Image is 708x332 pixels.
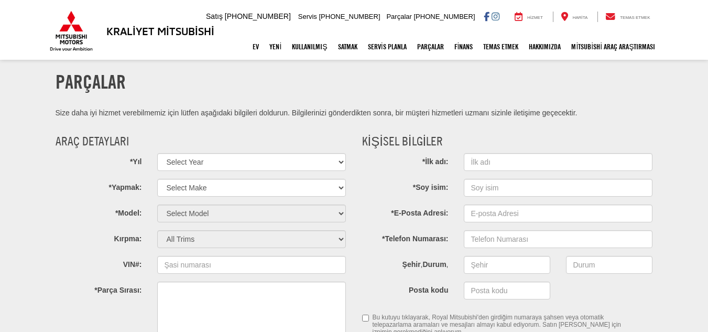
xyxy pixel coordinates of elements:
[422,157,449,166] font: *İlk adı:
[413,183,449,191] font: *Soy isim:
[338,42,357,51] font: Satmak
[571,42,655,51] font: Mitsubishi Araç Araştırması
[108,183,141,191] font: *Yapmak:
[409,286,448,294] font: Posta kodu
[620,15,650,20] font: Temas etmek
[382,234,449,243] font: *Telefon Numarası:
[106,25,214,37] font: Kraliyet Mitsubishi
[527,15,543,20] font: Hizmet
[566,256,652,274] input: Durum
[412,34,449,60] a: Parçalar: Yeni bir sekmede açılır
[446,260,449,269] font: ,
[483,42,518,51] font: Temas etmek
[56,70,126,93] font: Parçalar
[253,42,259,51] font: Ev
[247,34,264,60] a: Ev
[464,282,550,299] input: Posta kodu
[333,34,363,60] a: Satmak
[529,42,561,51] font: Hakkımızda
[391,209,448,217] font: *E-Posta Adresi:
[507,12,551,22] a: Hizmet
[484,12,489,20] a: Facebook: Facebook sayfamızı ziyaret etmek için tıklayın
[298,13,317,20] font: Servis
[362,134,443,148] font: Kişisel Bilgiler
[464,153,652,171] input: İlk adı
[94,286,141,294] font: *Parça Sırası:
[464,179,652,197] input: Soy isim
[553,12,596,22] a: Harita
[123,260,142,269] font: VIN#:
[115,209,142,217] font: *Model:
[524,34,566,60] a: Hakkımızda
[157,256,346,274] input: Şasi numarası
[422,260,446,269] font: Durum
[449,34,478,60] a: Finans
[454,42,473,51] font: Finans
[56,134,129,148] font: Araç Detayları
[362,311,369,325] input: Bu kutuyu tıklayarak, Royal Mitsubishi'den girdiğim numaraya şahsen veya otomatik telepazarlama a...
[402,260,421,269] font: Şehir
[464,205,652,222] input: E-posta Adresi
[597,12,658,22] a: Temas etmek
[292,42,327,51] font: Kullanılmış
[264,34,287,60] a: Yeni
[421,260,423,269] font: ,
[319,13,380,20] font: [PHONE_NUMBER]
[386,13,411,20] font: Parçalar
[464,230,652,248] input: Telefon Numarası
[56,109,578,117] font: Size daha iyi hizmet verebilmemiz için lütfen aşağıdaki bilgileri doldurun. Bilgilerinizi gönderd...
[269,42,281,51] font: Yeni
[114,234,142,243] font: Kırpma:
[464,256,550,274] input: Şehir
[413,13,475,20] font: [PHONE_NUMBER]
[363,34,412,60] a: Servis Planla: Yeni bir sekmede açılır
[478,34,524,60] a: Temas etmek
[48,10,95,51] img: Mitsubishi
[225,12,291,20] font: [PHONE_NUMBER]
[417,42,444,51] font: Parçalar
[287,34,332,60] a: Kullanılmış
[566,34,660,60] a: Mitsubishi Araç Araştırması
[573,15,588,20] font: Harita
[492,12,499,20] a: Instagram: Instagram sayfamızı ziyaret etmek için tıklayın
[368,42,407,51] font: Servis Planla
